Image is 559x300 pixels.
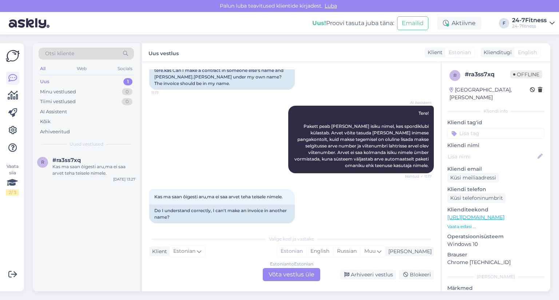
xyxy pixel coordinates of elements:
[75,64,88,73] div: Web
[447,119,544,126] p: Kliendi tag'id
[465,70,510,79] div: # ra3ss7xq
[270,261,313,267] div: Estonian to Estonian
[294,110,430,168] span: Tere! Pakett peab [PERSON_NAME] isiku nimel, kes spordiklubi külastab. Arvet võite tasuda [PERSON...
[39,64,47,73] div: All
[122,88,132,96] div: 0
[312,20,326,27] b: Uus!
[447,142,544,149] p: Kliendi nimi
[52,157,81,163] span: #ra3ss7xq
[40,98,76,105] div: Tiimi vestlused
[449,86,530,101] div: [GEOGRAPHIC_DATA], [PERSON_NAME]
[447,251,544,259] p: Brauser
[70,141,103,147] span: Uued vestlused
[512,23,547,29] div: 24-7fitness
[447,128,544,139] input: Lisa tag
[122,98,132,105] div: 0
[364,248,376,254] span: Muu
[151,90,179,96] span: 11:17
[154,194,283,199] span: Kas ma saan õigesti aru,ma ei saa arvet teha teisele nimele.
[437,17,481,30] div: Aktiivne
[333,246,360,257] div: Russian
[277,246,306,257] div: Estonian
[447,165,544,173] p: Kliendi email
[116,64,134,73] div: Socials
[173,247,195,255] span: Estonian
[149,248,167,255] div: Klient
[6,163,19,196] div: Vaata siia
[45,50,74,57] span: Otsi kliente
[52,163,135,177] div: Kas ma saan õigesti aru,ma ei saa arvet teha teisele nimele.
[306,246,333,257] div: English
[447,233,544,240] p: Operatsioonisüsteem
[447,206,544,214] p: Klienditeekond
[385,248,432,255] div: [PERSON_NAME]
[404,174,432,179] span: Nähtud ✓ 11:17
[425,49,443,56] div: Klient
[40,108,67,115] div: AI Assistent
[512,17,547,23] div: 24-7Fitness
[447,284,544,292] p: Märkmed
[447,173,499,183] div: Küsi meiliaadressi
[113,177,135,182] div: [DATE] 13:27
[6,189,19,196] div: 2 / 3
[263,268,320,281] div: Võta vestlus üle
[453,73,457,78] span: r
[518,49,537,56] span: English
[41,159,44,165] span: r
[397,16,428,30] button: Emailid
[512,17,555,29] a: 24-7Fitness24-7fitness
[148,48,179,57] label: Uus vestlus
[312,19,394,28] div: Proovi tasuta juba täna:
[447,214,504,220] a: [URL][DOMAIN_NAME]
[40,118,51,125] div: Kõik
[149,204,295,223] div: Do I understand correctly, I can't make an invoice in another name?
[151,224,179,229] span: 13:27
[149,236,434,242] div: Valige keel ja vastake
[481,49,512,56] div: Klienditugi
[322,3,339,9] span: Luba
[449,49,471,56] span: Estonian
[510,70,542,78] span: Offline
[447,193,506,203] div: Küsi telefoninumbrit
[40,128,70,135] div: Arhiveeritud
[149,64,295,90] div: tere.kas Can I make a contract in someone else's name and [PERSON_NAME].[PERSON_NAME] under my ow...
[447,108,544,114] div: Kliendi info
[447,240,544,248] p: Windows 10
[123,78,132,85] div: 1
[447,273,544,280] div: [PERSON_NAME]
[6,49,20,63] img: Askly Logo
[447,186,544,193] p: Kliendi telefon
[448,153,536,161] input: Lisa nimi
[404,100,432,105] span: AI Assistent
[499,18,509,28] div: F
[399,270,434,280] div: Blokeeri
[447,223,544,230] p: Vaata edasi ...
[40,88,76,96] div: Minu vestlused
[40,78,49,85] div: Uus
[340,270,396,280] div: Arhiveeri vestlus
[447,259,544,266] p: Chrome [TECHNICAL_ID]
